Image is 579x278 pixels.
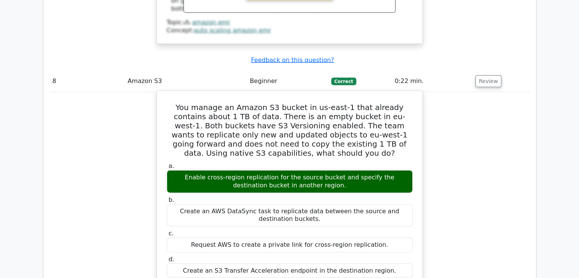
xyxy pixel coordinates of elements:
div: Concept: [167,27,413,35]
span: d. [169,256,174,263]
span: Correct [331,78,356,85]
td: 8 [49,70,125,92]
span: c. [169,230,174,237]
span: b. [169,196,174,203]
div: Enable cross-region replication for the source bucket and specify the destination bucket in anoth... [167,170,413,193]
div: Request AWS to create a private link for cross-region replication. [167,238,413,252]
span: a. [169,162,174,169]
td: Beginner [247,70,328,92]
div: Topic: [167,19,413,27]
td: Amazon S3 [124,70,247,92]
a: amazon emr [192,19,230,26]
a: Feedback on this question? [251,56,334,64]
a: auto scaling amazon emr [194,27,271,34]
h5: You manage an Amazon S3 bucket in us-east-1 that already contains about 1 TB of data. There is an... [166,103,413,158]
button: Review [475,75,501,87]
div: Create an AWS DataSync task to replicate data between the source and destination buckets. [167,204,413,227]
td: 0:22 min. [392,70,472,92]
